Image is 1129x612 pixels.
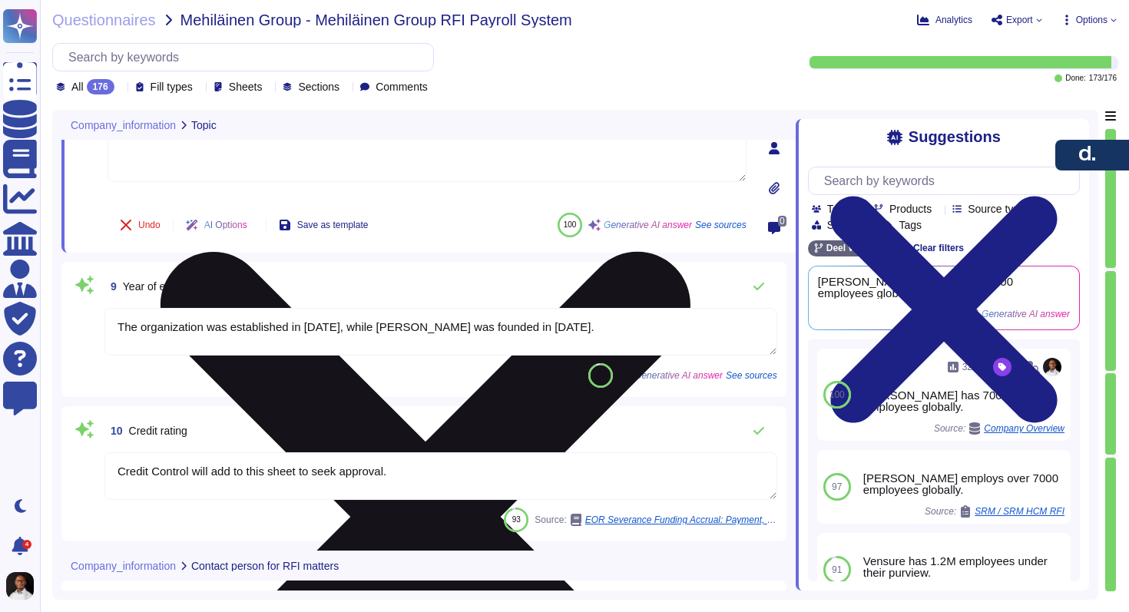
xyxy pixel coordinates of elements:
span: Sections [298,81,339,92]
span: 93 [512,515,521,524]
span: Company_information [71,561,176,571]
button: user [3,569,45,603]
span: Contact person for RFI matters [191,561,339,571]
textarea: The organization was established in [DATE], while [PERSON_NAME] was founded in [DATE]. [104,308,777,356]
span: SRM / SRM HCM RFI [975,507,1064,516]
span: See sources [726,371,777,380]
div: 4 [22,540,31,549]
span: All [71,81,84,92]
textarea: Credit Control will add to this sheet to seek approval. [104,452,777,500]
span: 100 [829,390,845,399]
button: Analytics [917,14,972,26]
span: 10 [104,425,123,436]
span: Done: [1065,74,1086,82]
div: [PERSON_NAME] employs over 7000 employees globally. [863,472,1064,495]
span: Export [1006,15,1033,25]
span: 91 [832,565,842,574]
span: Comments [376,81,428,92]
span: 9 [104,281,117,292]
div: 176 [87,79,114,94]
span: Mehiläinen Group - Mehiläinen Group RFI Payroll System [180,12,572,28]
span: 100 [564,220,577,229]
input: Search by keywords [61,44,433,71]
img: user [6,572,34,600]
span: 173 / 176 [1089,74,1117,82]
span: Sheets [229,81,263,92]
span: 0 [778,216,786,227]
span: Fill types [151,81,193,92]
span: Questionnaires [52,12,156,28]
span: Topic [191,120,217,131]
div: Vensure has 1.2M employees under their purview. [863,555,1064,578]
span: 92 [597,371,605,379]
img: user [1043,358,1061,376]
input: Search by keywords [816,167,1079,194]
span: Company_information [71,120,176,131]
span: Source: [925,505,1064,518]
span: 97 [832,482,842,491]
span: Analytics [935,15,972,25]
span: Options [1076,15,1107,25]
